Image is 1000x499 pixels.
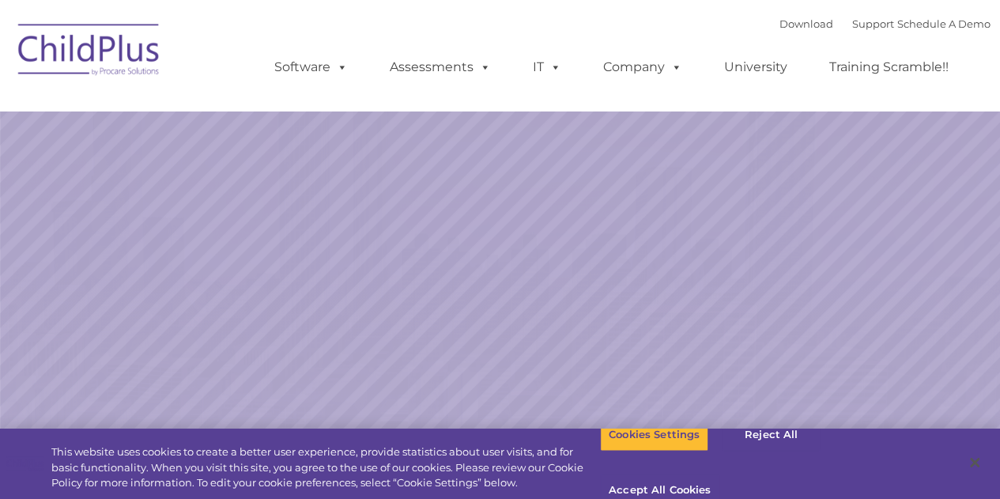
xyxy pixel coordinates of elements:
[679,298,848,342] a: Learn More
[708,51,803,83] a: University
[813,51,964,83] a: Training Scramble!!
[897,17,991,30] a: Schedule A Demo
[374,51,507,83] a: Assessments
[517,51,577,83] a: IT
[51,444,600,491] div: This website uses cookies to create a better user experience, provide statistics about user visit...
[779,17,833,30] a: Download
[10,13,168,92] img: ChildPlus by Procare Solutions
[600,418,708,452] button: Cookies Settings
[957,445,992,480] button: Close
[852,17,894,30] a: Support
[587,51,698,83] a: Company
[258,51,364,83] a: Software
[722,418,821,452] button: Reject All
[779,17,991,30] font: |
